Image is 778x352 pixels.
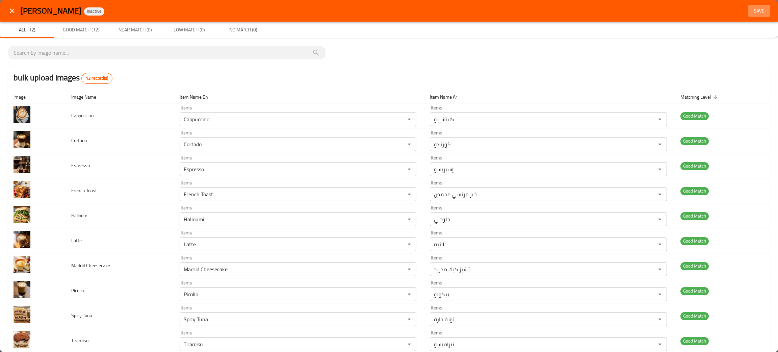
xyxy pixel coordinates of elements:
span: Picollo [71,286,84,295]
button: Open [405,140,414,149]
span: Good Match [680,287,709,295]
button: Open [405,190,414,199]
span: Save [751,7,767,15]
button: Open [405,215,414,224]
span: Cortado [71,136,87,145]
span: Inactive [84,8,104,14]
span: Matching Level [680,93,720,101]
button: close [4,3,20,19]
button: Open [405,315,414,324]
th: Image [8,91,66,103]
span: Image Name [71,93,105,101]
span: Tiramisu [71,336,88,345]
div: Inactive [84,7,104,16]
span: No Match (0) [220,26,266,34]
span: Halloumi [71,211,88,220]
span: Latte [71,236,82,245]
span: Good Match (12) [58,26,104,34]
img: Madrid Cheesecake [14,256,30,273]
img: Spicy Tuna [14,306,30,323]
span: French Toast [71,186,97,195]
img: Cortado [14,131,30,148]
span: All (12) [4,26,50,34]
button: Open [655,240,665,249]
button: Open [405,115,414,124]
button: Open [655,215,665,224]
button: Open [405,265,414,274]
button: Save [748,5,770,17]
img: Espresso [14,156,30,173]
button: Open [405,165,414,174]
img: Halloumi [14,206,30,223]
img: Picollo [14,281,30,298]
span: Good Match [680,337,709,345]
button: Open [655,265,665,274]
img: Cappuccino [14,106,30,123]
span: Good Match [680,212,709,220]
span: Spicy Tuna [71,311,92,320]
button: Open [655,165,665,174]
button: Open [655,190,665,199]
span: Good Match [680,162,709,170]
img: French Toast [14,181,30,198]
button: Open [655,140,665,149]
button: Open [405,240,414,249]
button: Open [655,290,665,299]
img: Tiramisu [14,331,30,348]
div: Total records count [81,73,112,84]
span: Good Match [680,262,709,270]
span: Cappuccino [71,111,94,120]
button: Open [405,290,414,299]
th: Item Name Ar [424,91,675,103]
button: Open [655,115,665,124]
span: Good Match [680,312,709,320]
button: Open [655,340,665,349]
span: Near Match (0) [112,26,158,34]
button: Open [655,315,665,324]
th: Item Name En [174,91,424,103]
span: Good Match [680,237,709,245]
span: Espresso [71,161,90,170]
button: Open [405,340,414,349]
h2: bulk upload images [14,72,112,84]
span: 12 record(s) [82,75,112,82]
span: Madrid Cheesecake [71,261,110,270]
img: Latte [14,231,30,248]
input: search [14,47,320,58]
span: Good Match [680,137,709,145]
span: [PERSON_NAME] [20,3,81,18]
span: Good Match [680,187,709,195]
span: Low Match (0) [166,26,212,34]
span: Good Match [680,112,709,120]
